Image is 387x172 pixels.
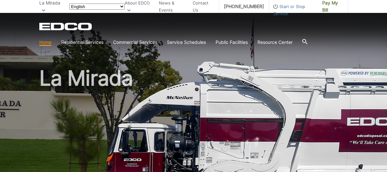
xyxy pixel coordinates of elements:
[257,39,293,46] a: Resource Center
[216,39,248,46] a: Public Facilities
[69,4,125,10] select: Select a language
[167,39,206,46] a: Service Schedules
[39,39,52,46] a: Home
[113,39,157,46] a: Commercial Services
[39,23,93,30] a: EDCD logo. Return to the homepage.
[61,39,103,46] a: Residential Services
